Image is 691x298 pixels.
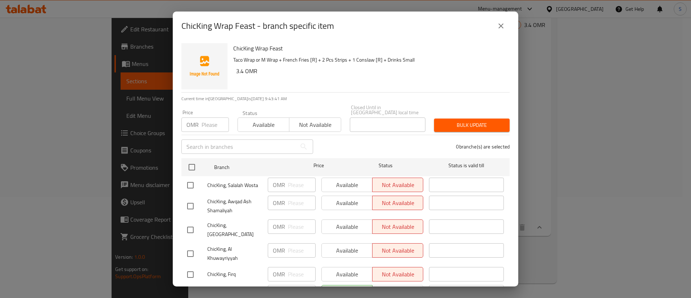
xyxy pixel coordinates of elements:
p: OMR [273,199,285,207]
span: Available [241,120,286,130]
span: Status [348,161,423,170]
span: Price [295,161,343,170]
span: ChicKing, Salalah Wosta [207,181,262,190]
span: ChicKing, [GEOGRAPHIC_DATA] [207,221,262,239]
p: OMR [186,120,199,129]
span: ChicKing, Awqad Ash Shamaliyah [207,197,262,215]
button: Bulk update [434,119,510,132]
img: ChicKing Wrap Feast [181,43,227,89]
span: Not available [292,120,338,130]
input: Please enter price [288,267,316,281]
p: Current time in [GEOGRAPHIC_DATA] is [DATE] 9:43:41 AM [181,95,510,102]
input: Please enter price [288,243,316,258]
input: Please enter price [288,196,316,210]
input: Please enter price [288,178,316,192]
input: Please enter price [288,219,316,234]
p: OMR [273,222,285,231]
span: Status is valid till [429,161,504,170]
span: Branch [214,163,289,172]
button: Available [238,117,289,132]
h6: ChicKing Wrap Feast [233,43,504,53]
span: ChicKing, Firq [207,270,262,279]
p: Taco Wrap or M Wrap + French Fries [R] + 2 Pcs Strips + 1 Conslaw [R] + Drinks Small [233,55,504,65]
input: Please enter price [202,117,229,132]
button: Not available [289,117,341,132]
span: ChicKing, Al Khuwayriyyah [207,245,262,263]
h2: ChicKing Wrap Feast - branch specific item [181,20,334,32]
p: 0 branche(s) are selected [456,143,510,150]
p: OMR [273,270,285,279]
input: Search in branches [181,139,297,154]
h6: 3.4 OMR [236,66,504,76]
span: Bulk update [440,121,504,130]
p: OMR [273,181,285,189]
p: OMR [273,246,285,255]
button: close [492,17,510,35]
